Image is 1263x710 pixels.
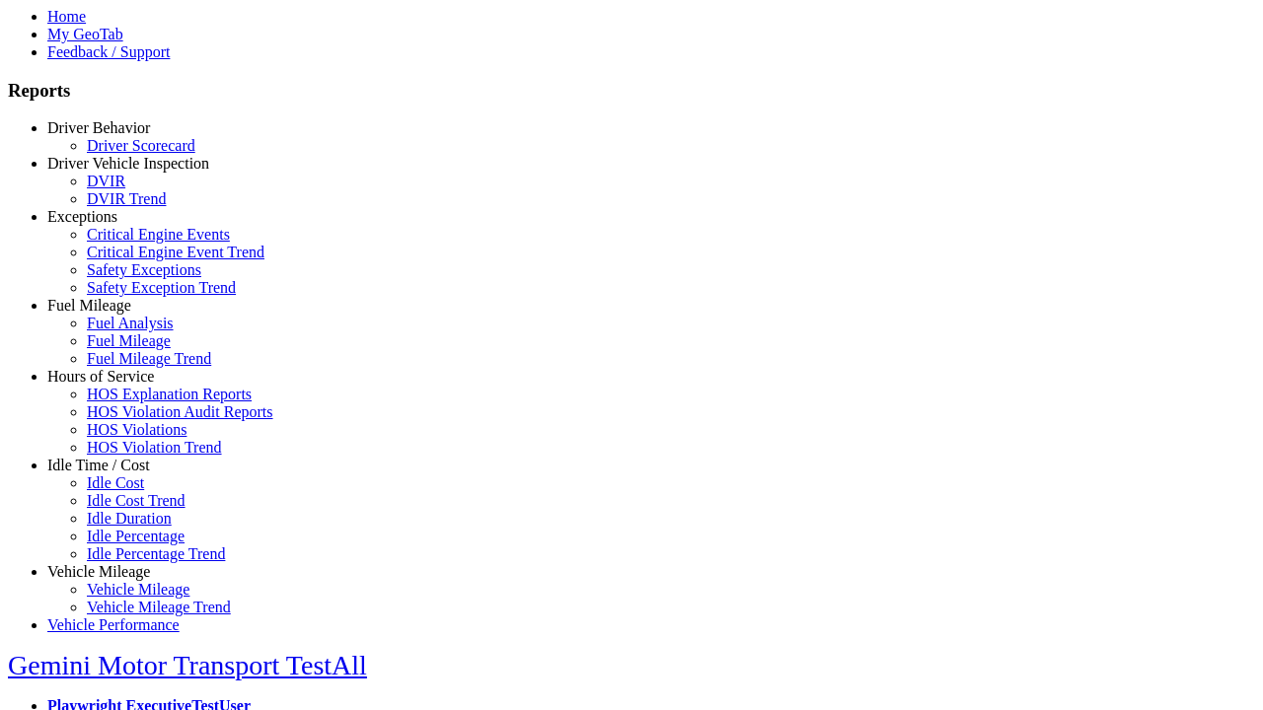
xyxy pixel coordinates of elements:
a: HOS Violation Audit Reports [87,403,273,420]
a: Fuel Mileage [47,297,131,314]
a: Idle Cost [87,474,144,491]
a: Vehicle Mileage [47,563,150,580]
a: Driver Scorecard [87,137,195,154]
a: HOS Violations [87,421,186,438]
a: Exceptions [47,208,117,225]
a: Idle Cost Trend [87,492,186,509]
a: My GeoTab [47,26,123,42]
a: HOS Violation Trend [87,439,222,456]
a: Driver Behavior [47,119,150,136]
a: Fuel Mileage [87,332,171,349]
a: Fuel Analysis [87,315,174,331]
a: DVIR [87,173,125,189]
a: Critical Engine Event Trend [87,244,264,260]
a: Idle Time / Cost [47,457,150,473]
a: Idle Percentage Trend [87,545,225,562]
a: Idle Duration [87,510,172,527]
a: DVIR Trend [87,190,166,207]
a: Idle Percentage [87,528,185,544]
a: Safety Exceptions [87,261,201,278]
a: Feedback / Support [47,43,170,60]
a: Hours of Service [47,368,154,385]
a: Critical Engine Events [87,226,230,243]
a: Gemini Motor Transport TestAll [8,650,367,680]
a: Driver Vehicle Inspection [47,155,209,172]
a: Vehicle Performance [47,616,180,633]
a: HOS Explanation Reports [87,386,252,402]
a: Home [47,8,86,25]
a: Safety Exception Trend [87,279,236,296]
a: Vehicle Mileage Trend [87,599,231,615]
h3: Reports [8,80,1255,102]
a: Fuel Mileage Trend [87,350,211,367]
a: Vehicle Mileage [87,581,189,598]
